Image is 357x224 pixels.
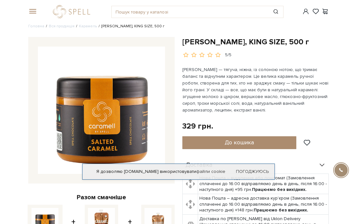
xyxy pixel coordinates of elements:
button: До кошика [182,136,296,149]
a: Карамель [79,24,97,29]
div: Я дозволяю [DOMAIN_NAME] використовувати [83,169,274,175]
span: До кошика [225,139,254,146]
a: logo [53,5,93,18]
b: Працюємо без вихідних. [254,207,308,213]
a: Погоджуюсь [236,169,269,175]
p: [PERSON_NAME] — тягуча, ніжна, із солоною нотою, що тримає баланс та відчутним характером. Це вел... [182,66,329,113]
li: [PERSON_NAME], KING SIZE, 500 г [97,23,164,29]
button: Пошук товару у каталозі [269,6,283,18]
a: файли cookie [196,169,225,174]
a: Головна [28,24,44,29]
div: Разом смачніше [28,193,175,202]
td: Нова Пошта – відділення або поштомат (Замовлення сплаченні до 16:00 відправляємо день в день, піс... [198,174,329,194]
div: 5/5 [225,52,231,58]
img: Солона карамель, KING SIZE, 500 г [38,47,165,174]
b: Працюємо без вихідних. [252,187,307,192]
input: Пошук товару у каталозі [112,6,268,18]
td: Нова Пошта – адресна доставка кур'єром (Замовлення сплаченні до 16:00 відправляємо день в день, п... [198,194,329,215]
span: Доставка [186,162,213,168]
a: Вся продукція [49,24,74,29]
div: 329 грн. [182,121,213,131]
h1: [PERSON_NAME], KING SIZE, 500 г [182,37,329,47]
